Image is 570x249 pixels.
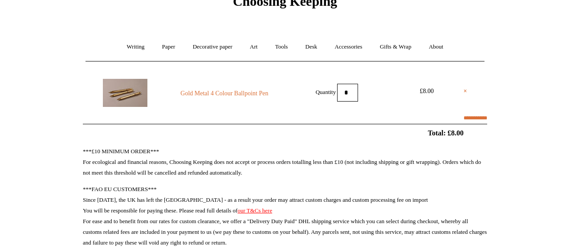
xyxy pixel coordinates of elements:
[233,1,337,7] a: Choosing Keeping
[164,88,285,99] a: Gold Metal 4 Colour Ballpoint Pen
[103,79,147,107] img: Gold Metal 4 Colour Ballpoint Pen
[237,207,272,214] a: our T&Cs here
[327,35,370,59] a: Accessories
[62,129,508,137] h2: Total: £8.00
[316,88,336,95] label: Quantity
[83,184,487,248] p: ***FAO EU CUSTOMERS*** Since [DATE], the UK has left the [GEOGRAPHIC_DATA] - as a result your ord...
[154,35,183,59] a: Paper
[267,35,296,59] a: Tools
[83,146,487,178] p: ***£10 MINIMUM ORDER*** For ecological and financial reasons, Choosing Keeping does not accept or...
[372,35,419,59] a: Gifts & Wrap
[242,35,265,59] a: Art
[464,86,467,97] a: ×
[297,35,326,59] a: Desk
[421,35,452,59] a: About
[407,86,447,97] div: £8.00
[119,35,153,59] a: Writing
[185,35,240,59] a: Decorative paper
